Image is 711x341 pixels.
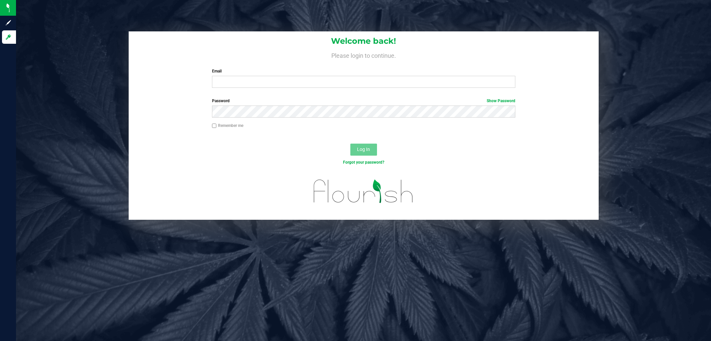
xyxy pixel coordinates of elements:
[212,99,230,103] span: Password
[5,34,12,40] inline-svg: Log in
[212,124,217,128] input: Remember me
[305,172,422,210] img: flourish_logo.svg
[350,144,377,156] button: Log In
[129,37,599,45] h1: Welcome back!
[343,160,384,165] a: Forgot your password?
[5,19,12,26] inline-svg: Sign up
[129,51,599,59] h4: Please login to continue.
[212,68,515,74] label: Email
[487,99,515,103] a: Show Password
[212,123,243,129] label: Remember me
[357,147,370,152] span: Log In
